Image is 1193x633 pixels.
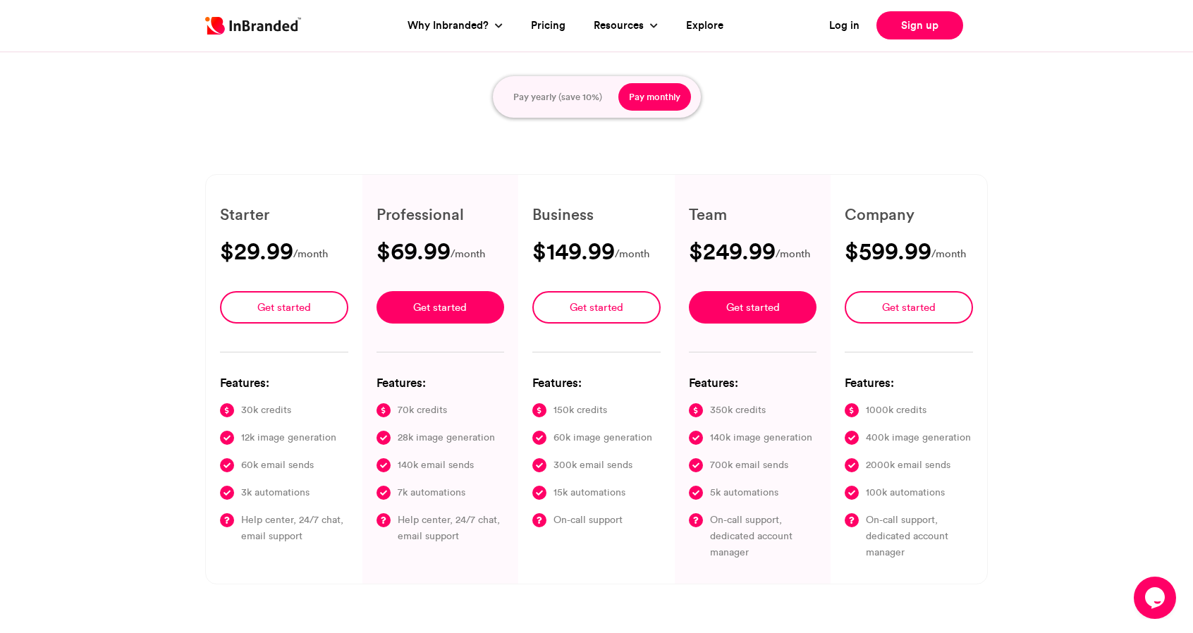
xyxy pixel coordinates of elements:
a: Log in [829,18,859,34]
span: 300k email sends [553,457,632,473]
button: Pay monthly [618,83,691,111]
h6: Professional [377,203,505,226]
h6: Team [689,203,817,226]
h6: Business [532,203,661,226]
h6: Features: [845,374,973,391]
span: 28k image generation [398,429,495,445]
span: 30k credits [241,402,291,418]
a: Pricing [531,18,565,34]
span: 3k automations [241,484,310,500]
span: /month [451,245,485,263]
span: 140k image generation [710,429,812,445]
span: /month [293,245,328,263]
span: 2000k email sends [866,457,950,473]
a: Sign up [876,11,963,39]
span: 1000k credits [866,402,926,418]
h3: $149.99 [532,240,615,262]
span: On-call support [553,512,623,528]
span: Help center, 24/7 chat, email support [398,512,505,544]
span: On-call support, dedicated account manager [866,512,973,560]
span: Help center, 24/7 chat, email support [241,512,348,544]
h6: Starter [220,203,348,226]
h6: Features: [377,374,505,391]
span: /month [615,245,649,263]
span: 70k credits [398,402,447,418]
a: Explore [686,18,723,34]
a: Get started [220,291,348,324]
h3: $29.99 [220,240,293,262]
span: 60k image generation [553,429,652,445]
h3: $249.99 [689,240,776,262]
span: 100k automations [866,484,945,500]
a: Why Inbranded? [408,18,492,34]
span: 60k email sends [241,457,314,473]
span: 7k automations [398,484,465,500]
h3: $599.99 [845,240,931,262]
a: Get started [689,291,817,324]
span: /month [931,245,966,263]
span: 5k automations [710,484,778,500]
span: 400k image generation [866,429,971,445]
a: Get started [377,291,505,324]
span: On-call support, dedicated account manager [710,512,817,560]
span: 15k automations [553,484,625,500]
span: 12k image generation [241,429,336,445]
span: /month [776,245,810,263]
span: 150k credits [553,402,607,418]
a: Resources [594,18,647,34]
span: 350k credits [710,402,766,418]
a: Get started [532,291,661,324]
iframe: chat widget [1134,577,1179,619]
button: Pay yearly (save 10%) [503,83,613,111]
h3: $69.99 [377,240,451,262]
span: 140k email sends [398,457,474,473]
a: Get started [845,291,973,324]
h6: Features: [220,374,348,391]
h6: Features: [689,374,817,391]
h6: Company [845,203,973,226]
span: 700k email sends [710,457,788,473]
h6: Features: [532,374,661,391]
img: Inbranded [205,17,301,35]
